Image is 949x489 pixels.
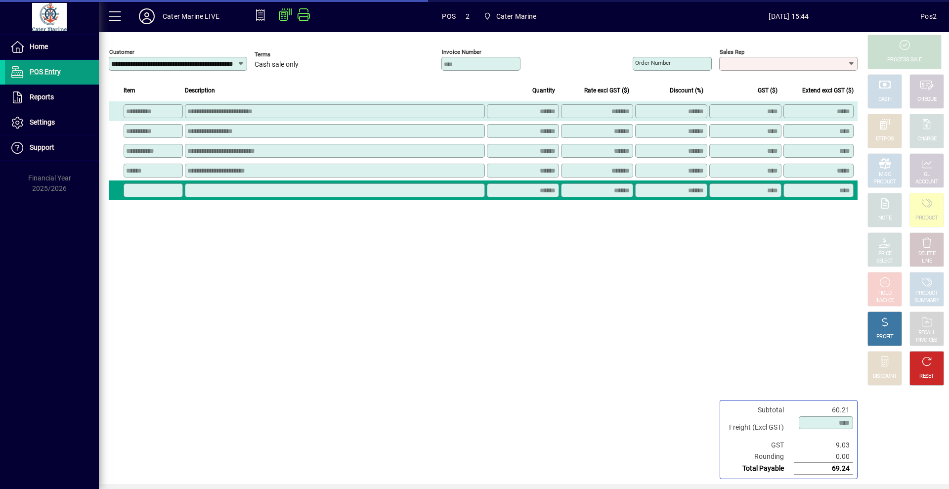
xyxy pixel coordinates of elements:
span: Settings [30,118,55,126]
div: PROCESS SALE [887,56,922,64]
div: LINE [922,258,932,265]
a: Home [5,35,99,59]
div: CHEQUE [917,96,936,103]
div: NOTE [878,215,891,222]
div: CASH [878,96,891,103]
td: 0.00 [794,451,853,463]
div: HOLD [878,290,891,297]
td: 9.03 [794,440,853,451]
span: [DATE] 15:44 [657,8,921,24]
button: Profile [131,7,163,25]
span: Home [30,43,48,50]
span: GST ($) [758,85,777,96]
a: Settings [5,110,99,135]
span: Cater Marine [479,7,541,25]
div: DELETE [918,250,935,258]
div: CHARGE [917,135,937,143]
td: Total Payable [724,463,794,475]
div: PRODUCT [873,178,896,186]
span: Item [124,85,135,96]
a: Support [5,135,99,160]
div: INVOICE [875,297,894,305]
mat-label: Invoice number [442,48,481,55]
div: PRODUCT [915,215,938,222]
div: RESET [919,373,934,380]
div: PROFIT [876,333,893,341]
div: INVOICES [916,337,937,344]
div: PRICE [878,250,892,258]
mat-label: Order number [635,59,671,66]
td: GST [724,440,794,451]
span: Rate excl GST ($) [584,85,629,96]
span: Terms [255,51,314,58]
span: Extend excl GST ($) [802,85,854,96]
td: 60.21 [794,404,853,416]
span: Cash sale only [255,61,299,69]
div: GL [924,171,930,178]
span: Cater Marine [496,8,537,24]
div: PRODUCT [915,290,938,297]
td: Subtotal [724,404,794,416]
span: 2 [466,8,470,24]
div: Cater Marine LIVE [163,8,219,24]
div: Pos2 [920,8,937,24]
div: ACCOUNT [915,178,938,186]
div: SUMMARY [914,297,939,305]
span: Support [30,143,54,151]
div: SELECT [876,258,894,265]
div: MISC [879,171,891,178]
mat-label: Sales rep [720,48,744,55]
div: RECALL [918,329,936,337]
span: POS [442,8,456,24]
td: 69.24 [794,463,853,475]
a: Reports [5,85,99,110]
span: Quantity [532,85,555,96]
span: Reports [30,93,54,101]
div: EFTPOS [876,135,894,143]
span: Description [185,85,215,96]
span: POS Entry [30,68,61,76]
mat-label: Customer [109,48,134,55]
td: Freight (Excl GST) [724,416,794,440]
span: Discount (%) [670,85,703,96]
div: DISCOUNT [873,373,897,380]
td: Rounding [724,451,794,463]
